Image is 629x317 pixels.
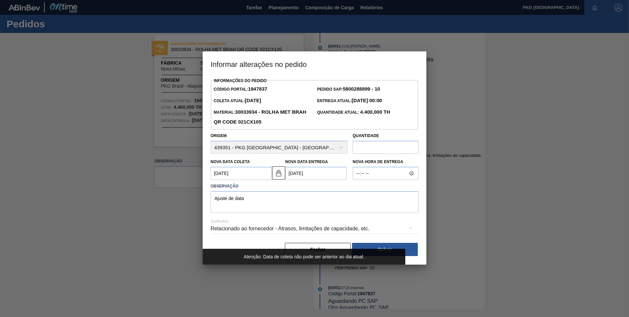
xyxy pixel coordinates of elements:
span: Material: [214,110,306,125]
strong: 4.400,000 TH [359,109,390,115]
img: locked [275,169,283,177]
label: Nova Hora de Entrega [353,157,418,167]
strong: [DATE] [245,98,261,103]
span: Quantidade Atual: [317,110,390,115]
span: Código Portal: [214,87,267,92]
button: Fechar [285,243,351,256]
label: Informações do Pedido [214,78,267,83]
label: Origem [211,133,227,138]
label: Observação [211,182,418,191]
label: Nova Data Coleta [211,159,250,164]
label: Quantidade [353,133,379,138]
strong: [DATE] 00:00 [352,98,382,103]
strong: 30033934 - ROLHA MET BRAH QR CODE 021CX105 [214,109,306,125]
input: dd/mm/yyyy [211,167,272,180]
span: Pedido SAP: [317,87,380,92]
strong: 1947837 [248,86,267,92]
textarea: Ajuste de data [211,191,418,213]
h3: Informar alterações no pedido [203,51,426,76]
button: locked [272,166,285,180]
button: Salvar [352,243,418,256]
input: dd/mm/yyyy [285,167,347,180]
label: Nova Data Entrega [285,159,328,164]
span: Entrega Atual: [317,99,382,103]
span: Atenção: Data de coleta não pode ser anterior ao dia atual. [244,254,365,259]
strong: 5800288899 - 10 [343,86,380,92]
div: Relacionado ao fornecedor - Atrasos, limitações de capacidade, etc. [211,219,418,238]
span: Coleta Atual: [214,99,261,103]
